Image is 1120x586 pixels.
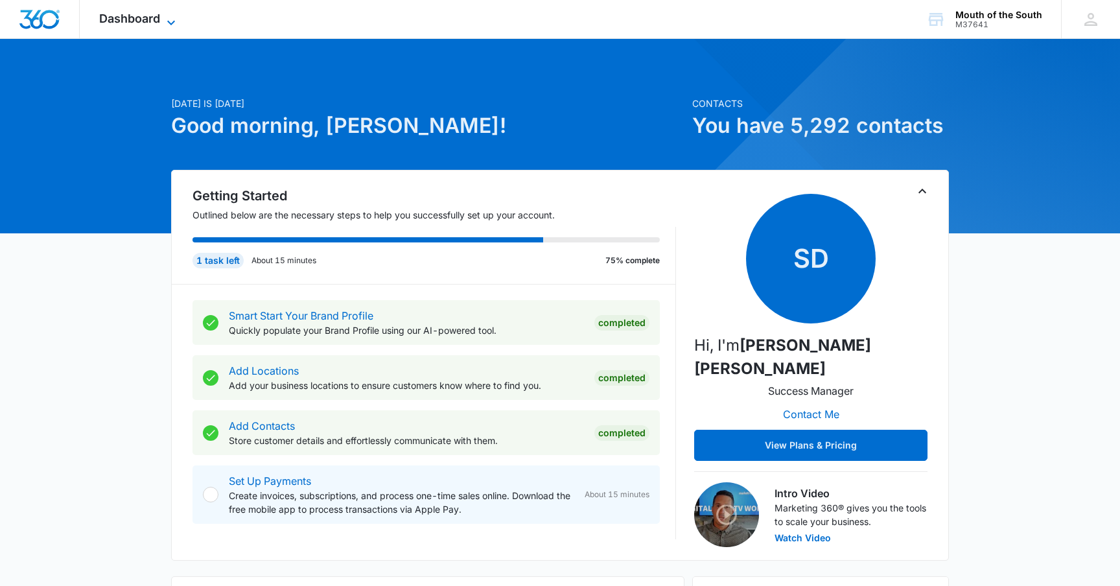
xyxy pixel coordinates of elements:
[251,255,316,266] p: About 15 minutes
[955,20,1042,29] div: account id
[192,186,676,205] h2: Getting Started
[694,482,759,547] img: Intro Video
[192,208,676,222] p: Outlined below are the necessary steps to help you successfully set up your account.
[770,399,852,430] button: Contact Me
[229,434,584,447] p: Store customer details and effortlessly communicate with them.
[955,10,1042,20] div: account name
[775,533,831,543] button: Watch Video
[746,194,876,323] span: SD
[694,334,927,381] p: Hi, I'm
[605,255,660,266] p: 75% complete
[594,425,649,441] div: Completed
[99,12,160,25] span: Dashboard
[229,309,373,322] a: Smart Start Your Brand Profile
[775,501,927,528] p: Marketing 360® gives you the tools to scale your business.
[768,383,854,399] p: Success Manager
[585,489,649,500] span: About 15 minutes
[594,315,649,331] div: Completed
[694,430,927,461] button: View Plans & Pricing
[171,97,684,110] p: [DATE] is [DATE]
[192,253,244,268] div: 1 task left
[915,183,930,199] button: Toggle Collapse
[229,323,584,337] p: Quickly populate your Brand Profile using our AI-powered tool.
[775,486,927,501] h3: Intro Video
[229,489,574,516] p: Create invoices, subscriptions, and process one-time sales online. Download the free mobile app t...
[229,475,311,487] a: Set Up Payments
[229,379,584,392] p: Add your business locations to ensure customers know where to find you.
[594,370,649,386] div: Completed
[692,110,949,141] h1: You have 5,292 contacts
[694,336,871,378] strong: [PERSON_NAME] [PERSON_NAME]
[229,364,299,377] a: Add Locations
[692,97,949,110] p: Contacts
[171,110,684,141] h1: Good morning, [PERSON_NAME]!
[229,419,295,432] a: Add Contacts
